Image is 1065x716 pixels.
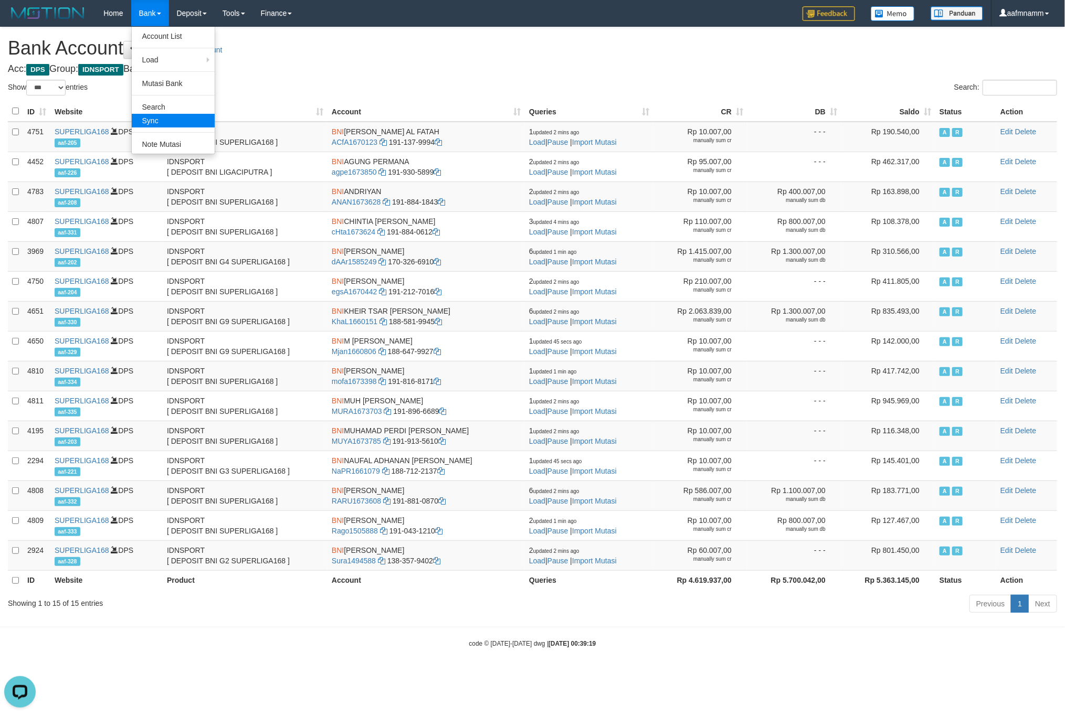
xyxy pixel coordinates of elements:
a: Load [529,168,545,176]
td: Rp 400.007,00 [747,181,841,211]
a: Pause [547,317,568,326]
td: KHEIR TSAR [PERSON_NAME] 188-581-9945 [328,301,525,331]
td: DPS [50,331,163,361]
th: Account: activate to sort column ascending [328,101,525,122]
a: KhaL1660151 [332,317,377,326]
a: Import Mutasi [572,287,617,296]
div: manually sum db [752,227,826,234]
td: IDNSPORT [ DEPOSIT BNI LIGACIPUTRA ] [163,152,328,181]
a: Next [1028,595,1057,613]
a: Delete [1015,456,1036,465]
a: Load [529,557,545,565]
td: Rp 417.742,00 [841,361,935,391]
th: Status [935,101,996,122]
a: SUPERLIGA168 [55,127,109,136]
a: Copy 1703266910 to clipboard [434,258,441,266]
a: Pause [547,287,568,296]
span: Active [940,218,950,227]
h1: Bank Account [8,38,1057,59]
a: Pause [547,198,568,206]
a: egsA1670442 [332,287,377,296]
a: Delete [1015,486,1036,495]
a: Edit [1000,187,1013,196]
a: Delete [1015,546,1036,554]
span: updated 2 mins ago [533,159,579,165]
span: Running [952,188,963,197]
a: Copy RARU1673608 to clipboard [383,497,391,505]
span: DPS [26,64,49,76]
td: DPS [50,181,163,211]
td: 4651 [23,301,50,331]
a: Edit [1000,426,1013,435]
span: aaf-205 [55,138,80,147]
a: Edit [1000,456,1013,465]
td: IDNSPORT [ DEPOSIT BNI G4 SUPERLIGA168 ] [163,241,328,271]
a: SUPERLIGA168 [55,337,109,345]
a: Sync [132,114,215,127]
a: Load [529,377,545,386]
a: Edit [1000,217,1013,226]
td: CHINTIA [PERSON_NAME] 191-884-0612 [328,211,525,241]
span: BNI [332,217,344,226]
div: manually sum db [752,316,826,324]
td: DPS [50,211,163,241]
span: updated 4 mins ago [533,219,579,225]
a: NaPR1661079 [332,467,380,475]
a: Delete [1015,247,1036,255]
td: 4452 [23,152,50,181]
td: DPS [50,122,163,152]
a: Load [529,407,545,415]
a: SUPERLIGA168 [55,157,109,166]
a: Delete [1015,426,1036,435]
th: Website: activate to sort column ascending [50,101,163,122]
td: AGUNG PERMANA 191-930-5899 [328,152,525,181]
span: Running [952,277,963,286]
td: M [PERSON_NAME] 188-647-9927 [328,331,525,361]
td: Rp 310.566,00 [841,241,935,271]
a: Copy mofa1673398 to clipboard [379,377,386,386]
span: | | [529,217,617,236]
a: Import Mutasi [572,258,617,266]
a: MUYA1673785 [332,437,381,445]
a: Load [132,53,215,67]
img: Feedback.jpg [803,6,855,21]
td: IDNSPORT [ DEPOSIT BNI SUPERLIGA168 ] [163,211,328,241]
td: Rp 1.300.007,00 [747,241,841,271]
a: Pause [547,527,568,535]
a: Delete [1015,277,1036,285]
td: - - - [747,361,841,391]
a: Delete [1015,397,1036,405]
div: manually sum cr [658,286,732,294]
span: IDNSPORT [78,64,123,76]
a: Import Mutasi [572,347,617,356]
span: BNI [332,157,344,166]
td: IDNSPORT [ DEPOSIT BNI SUPERLIGA168 ] [163,122,328,152]
a: SUPERLIGA168 [55,546,109,554]
span: Running [952,307,963,316]
a: Load [529,467,545,475]
span: | | [529,187,617,206]
th: Saldo: activate to sort column ascending [841,101,935,122]
span: BNI [332,247,344,255]
a: SUPERLIGA168 [55,247,109,255]
a: Copy 1918841843 to clipboard [438,198,445,206]
span: Running [952,218,963,227]
a: Import Mutasi [572,467,617,475]
a: Delete [1015,217,1036,226]
a: Delete [1015,516,1036,525]
a: Copy 1919305899 to clipboard [434,168,441,176]
a: Import Mutasi [572,407,617,415]
td: 4750 [23,271,50,301]
span: BNI [332,367,344,375]
td: Rp 411.805,00 [841,271,935,301]
a: Load [529,138,545,146]
a: Pause [547,557,568,565]
span: 2 [529,187,579,196]
td: - - - [747,122,841,152]
a: Copy 1918966689 to clipboard [439,407,447,415]
td: 3969 [23,241,50,271]
a: Load [529,317,545,326]
a: Copy KhaL1660151 to clipboard [379,317,387,326]
span: 2 [529,157,579,166]
span: Active [940,337,950,346]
